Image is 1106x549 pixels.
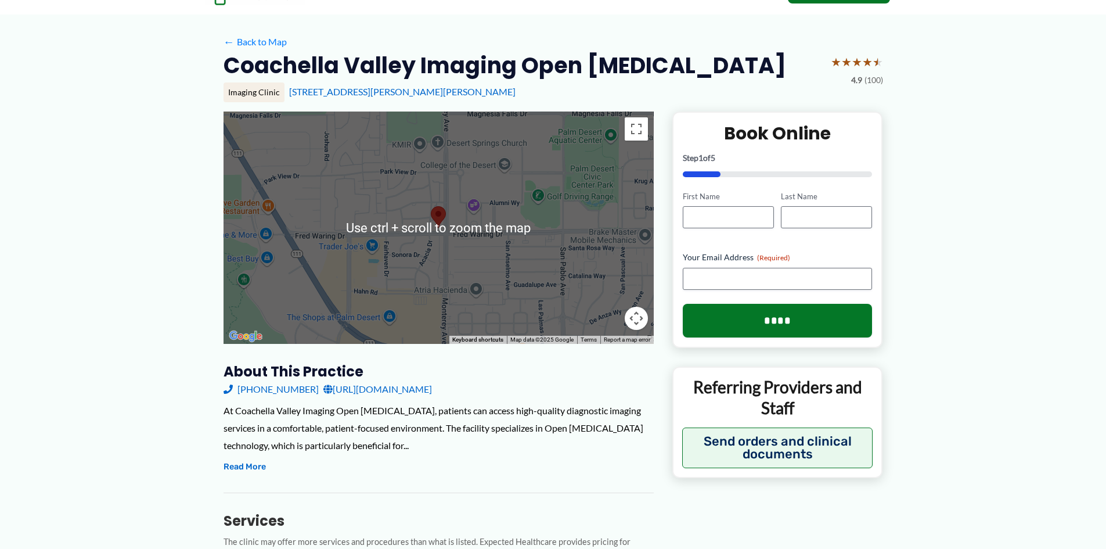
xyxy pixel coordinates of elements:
[862,51,873,73] span: ★
[226,329,265,344] img: Google
[510,336,574,343] span: Map data ©2025 Google
[682,428,873,468] button: Send orders and clinical documents
[625,117,648,141] button: Toggle fullscreen view
[224,363,654,381] h3: About this practice
[683,122,873,145] h2: Book Online
[683,252,873,263] label: Your Email Address
[781,191,872,202] label: Last Name
[851,73,862,88] span: 4.9
[683,154,873,162] p: Step of
[224,402,654,454] div: At Coachella Valley Imaging Open [MEDICAL_DATA], patients can access high-quality diagnostic imag...
[711,153,715,163] span: 5
[864,73,883,88] span: (100)
[224,381,319,398] a: [PHONE_NUMBER]
[698,153,703,163] span: 1
[625,307,648,330] button: Map camera controls
[323,381,432,398] a: [URL][DOMAIN_NAME]
[224,36,235,47] span: ←
[224,33,287,51] a: ←Back to Map
[224,460,266,474] button: Read More
[852,51,862,73] span: ★
[224,82,284,102] div: Imaging Clinic
[873,51,883,73] span: ★
[841,51,852,73] span: ★
[682,376,873,419] p: Referring Providers and Staff
[604,336,650,343] a: Report a map error
[289,86,516,97] a: [STREET_ADDRESS][PERSON_NAME][PERSON_NAME]
[581,336,597,343] a: Terms (opens in new tab)
[224,512,654,530] h3: Services
[452,336,503,344] button: Keyboard shortcuts
[683,191,774,202] label: First Name
[224,51,786,80] h2: Coachella Valley Imaging Open [MEDICAL_DATA]
[757,253,790,262] span: (Required)
[831,51,841,73] span: ★
[226,329,265,344] a: Open this area in Google Maps (opens a new window)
